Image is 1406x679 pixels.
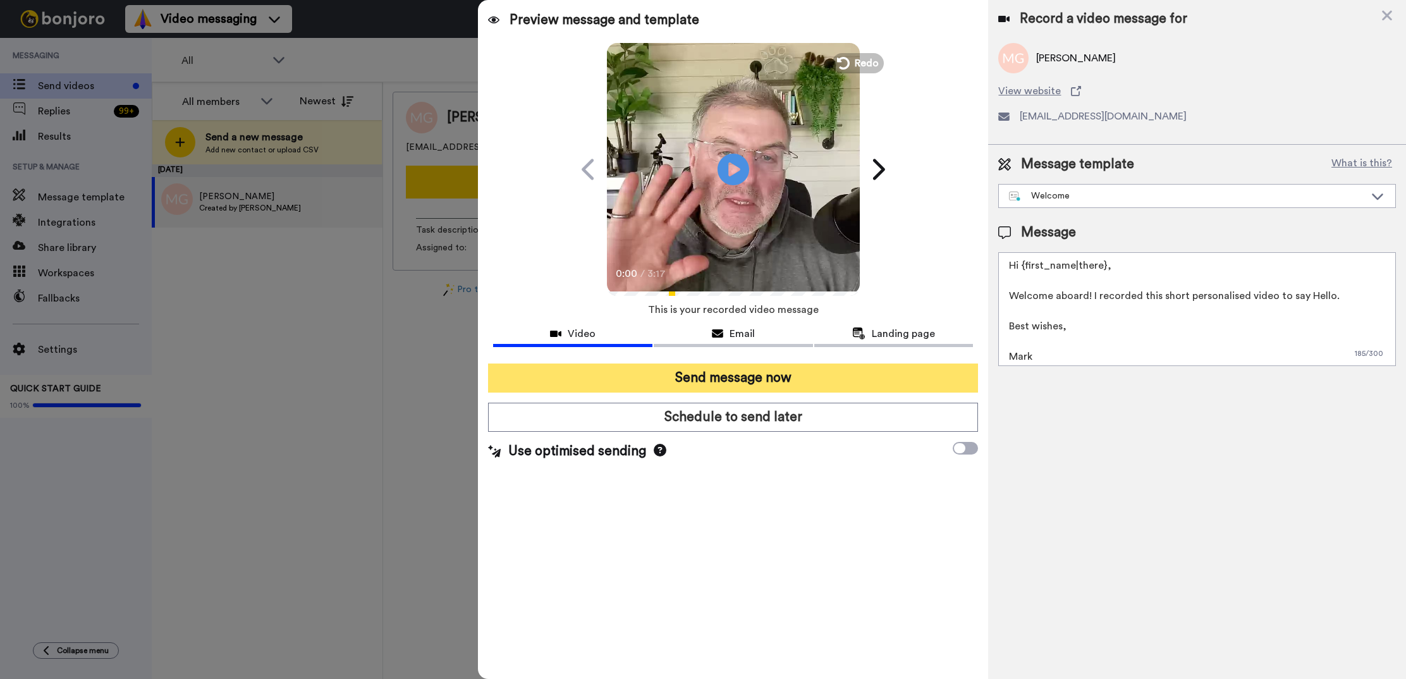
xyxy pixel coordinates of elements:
span: Email [730,326,755,341]
span: Landing page [872,326,935,341]
button: What is this? [1328,155,1396,174]
span: 0:00 [616,266,638,281]
span: View website [998,83,1061,99]
button: Send message now [488,364,978,393]
textarea: Hi {first_name|there}, Welcome aboard! I recorded this short personalised video to say Hello. Bes... [998,252,1396,366]
span: Message template [1021,155,1134,174]
a: View website [998,83,1396,99]
span: Video [568,326,596,341]
span: Use optimised sending [508,442,646,461]
img: nextgen-template.svg [1009,192,1021,202]
span: Message [1021,223,1076,242]
span: / [640,266,645,281]
button: Schedule to send later [488,403,978,432]
span: This is your recorded video message [648,296,819,324]
span: 3:17 [647,266,669,281]
div: Welcome [1009,190,1365,202]
span: [EMAIL_ADDRESS][DOMAIN_NAME] [1020,109,1187,124]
